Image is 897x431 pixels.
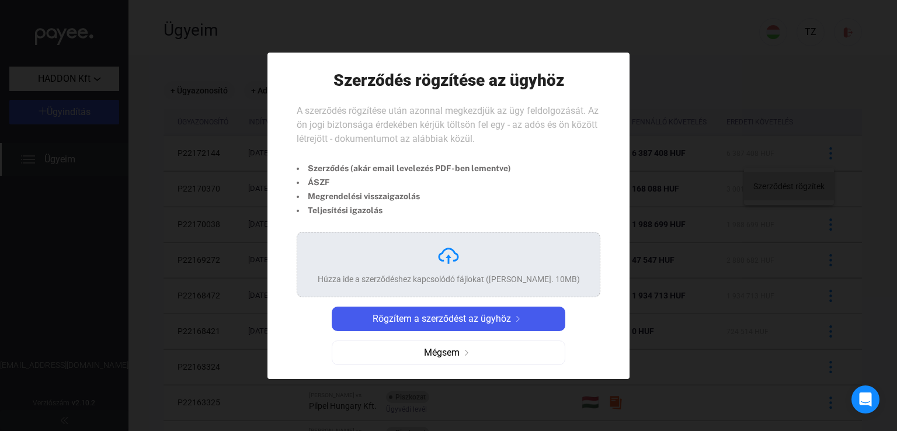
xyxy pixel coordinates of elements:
img: arrow-right-grey [460,350,474,356]
span: A szerződés rögzítése után azonnal megkezdjük az ügy feldolgozását. Az ön jogi biztonsága érdekéb... [297,105,599,144]
div: Open Intercom Messenger [851,385,879,413]
button: Rögzítem a szerződést az ügyhözarrow-right-white [332,307,565,331]
img: upload-cloud [437,244,460,267]
span: Mégsem [424,346,460,360]
img: arrow-right-white [511,316,525,322]
li: Megrendelési visszaigazolás [297,189,511,203]
li: Teljesítési igazolás [297,203,511,217]
h1: Szerződés rögzítése az ügyhöz [333,70,564,91]
li: Szerződés (akár email levelezés PDF-ben lementve) [297,161,511,175]
span: Rögzítem a szerződést az ügyhöz [373,312,511,326]
div: Húzza ide a szerződéshez kapcsolódó fájlokat ([PERSON_NAME]. 10MB) [318,273,580,285]
li: ÁSZF [297,175,511,189]
button: Mégsemarrow-right-grey [332,340,565,365]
